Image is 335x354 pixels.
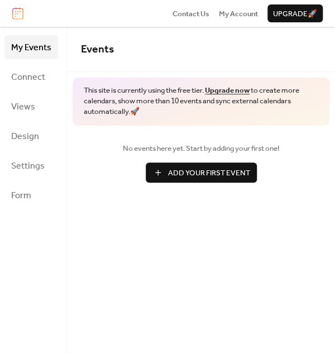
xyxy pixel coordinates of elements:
[273,8,317,20] span: Upgrade 🚀
[4,124,58,148] a: Design
[81,162,321,183] a: Add Your First Event
[267,4,323,22] button: Upgrade🚀
[81,143,321,154] span: No events here yet. Start by adding your first one!
[81,39,114,60] span: Events
[11,98,35,116] span: Views
[205,83,250,98] a: Upgrade now
[173,8,209,19] a: Contact Us
[4,154,58,178] a: Settings
[146,162,257,183] button: Add Your First Event
[11,187,31,204] span: Form
[4,183,58,207] a: Form
[12,7,23,20] img: logo
[11,69,45,86] span: Connect
[219,8,258,20] span: My Account
[11,39,51,56] span: My Events
[173,8,209,20] span: Contact Us
[11,157,45,175] span: Settings
[219,8,258,19] a: My Account
[168,168,250,179] span: Add Your First Event
[4,65,58,89] a: Connect
[11,128,39,145] span: Design
[4,35,58,59] a: My Events
[84,85,318,117] span: This site is currently using the free tier. to create more calendars, show more than 10 events an...
[4,94,58,118] a: Views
